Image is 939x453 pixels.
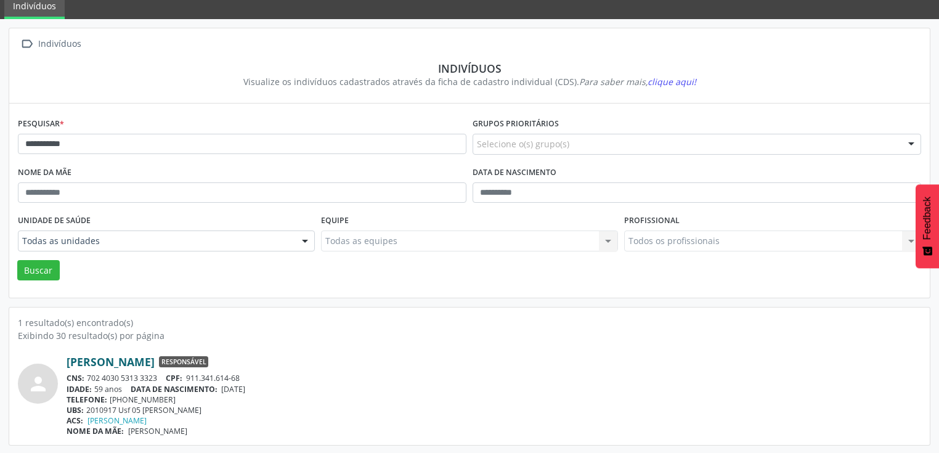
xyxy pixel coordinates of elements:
[67,405,921,415] div: 2010917 Usf 05 [PERSON_NAME]
[67,415,83,426] span: ACS:
[131,384,217,394] span: DATA DE NASCIMENTO:
[67,394,107,405] span: TELEFONE:
[648,76,696,88] span: clique aqui!
[87,415,147,426] a: [PERSON_NAME]
[18,35,36,53] i: 
[26,75,913,88] div: Visualize os indivíduos cadastrados através da ficha de cadastro individual (CDS).
[67,405,84,415] span: UBS:
[67,426,124,436] span: NOME DA MÃE:
[18,329,921,342] div: Exibindo 30 resultado(s) por página
[916,184,939,268] button: Feedback - Mostrar pesquisa
[67,394,921,405] div: [PHONE_NUMBER]
[477,137,569,150] span: Selecione o(s) grupo(s)
[922,197,933,240] span: Feedback
[67,355,155,369] a: [PERSON_NAME]
[22,235,290,247] span: Todas as unidades
[159,356,208,367] span: Responsável
[27,373,49,395] i: person
[166,373,182,383] span: CPF:
[67,384,92,394] span: IDADE:
[18,115,64,134] label: Pesquisar
[18,316,921,329] div: 1 resultado(s) encontrado(s)
[321,211,349,231] label: Equipe
[624,211,680,231] label: Profissional
[36,35,83,53] div: Indivíduos
[579,76,696,88] i: Para saber mais,
[26,62,913,75] div: Indivíduos
[17,260,60,281] button: Buscar
[473,163,556,182] label: Data de nascimento
[186,373,240,383] span: 911.341.614-68
[221,384,245,394] span: [DATE]
[18,163,71,182] label: Nome da mãe
[67,373,921,383] div: 702 4030 5313 3323
[67,384,921,394] div: 59 anos
[128,426,187,436] span: [PERSON_NAME]
[18,35,83,53] a:  Indivíduos
[67,373,84,383] span: CNS:
[473,115,559,134] label: Grupos prioritários
[18,211,91,231] label: Unidade de saúde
